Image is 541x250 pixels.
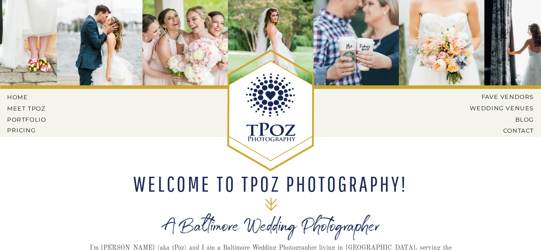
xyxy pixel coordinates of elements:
[475,94,534,100] a: Fave Vendors
[464,116,534,123] a: BLOG
[478,127,534,134] a: CONTACT
[459,105,534,111] a: Wedding Venues
[7,127,48,133] a: Pricing
[110,221,432,245] h1: A Baltimore Wedding Photographer
[129,173,412,195] h2: WELCOME TO tPoz Photography!
[7,105,46,112] a: MEET tPoz
[7,94,39,100] a: HOME
[7,116,48,123] a: PORTFOLIO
